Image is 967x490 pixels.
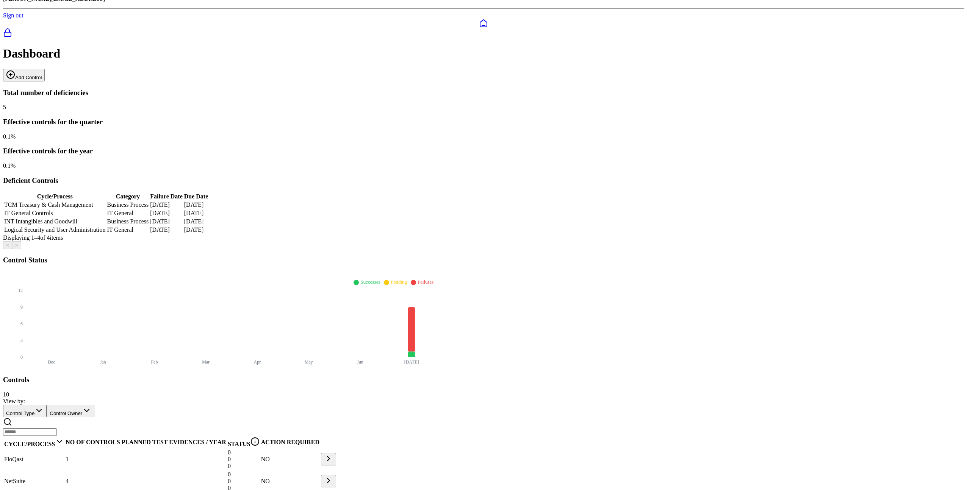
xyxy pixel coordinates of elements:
div: 0 [228,471,260,478]
button: Control Owner [47,405,94,417]
a: Sign out [3,12,23,19]
div: PLANNED TEST EVIDENCES / YEAR [122,439,226,446]
tspan: Feb [151,359,158,365]
tspan: 0 [20,354,23,360]
h3: Effective controls for the year [3,147,964,155]
span: 5 [3,104,6,110]
div: 0 [228,449,260,456]
th: Due Date [184,193,209,200]
td: IT General [107,209,149,217]
h3: Controls [3,376,964,384]
span: 0.1 % [3,162,16,169]
td: [DATE] [150,201,183,209]
td: [DATE] [184,209,209,217]
tspan: Mar [202,359,210,365]
tspan: Jun [357,359,363,365]
tspan: Dec [48,359,55,365]
div: NO [261,456,319,463]
a: Dashboard [3,19,964,28]
span: Failures [418,279,433,285]
button: < [3,241,12,249]
td: TCM Treasury & Cash Management [4,201,106,209]
td: IT General Controls [4,209,106,217]
tspan: Apr [254,359,261,365]
span: Successes [360,279,380,285]
div: CYCLE/PROCESS [4,437,64,448]
tspan: May [305,359,313,365]
span: Displaying 1– 4 of 4 items [3,234,63,241]
td: Business Process [107,218,149,225]
td: [DATE] [184,218,209,225]
td: [DATE] [150,226,183,234]
tspan: Jan [100,359,106,365]
td: [DATE] [150,209,183,217]
span: NetSuite [4,478,25,484]
h3: Control Status [3,256,964,264]
td: Business Process [107,201,149,209]
div: NO OF CONTROLS [66,439,120,446]
h3: Deficient Controls [3,176,964,185]
span: FloQast [4,456,23,462]
a: SOC [3,28,964,39]
div: 4 [66,478,120,485]
td: [DATE] [184,226,209,234]
th: Category [107,193,149,200]
h1: Dashboard [3,47,964,61]
tspan: 12 [18,288,23,293]
button: Add Control [3,69,45,81]
div: STATUS [228,437,260,448]
span: View by: [3,398,25,404]
td: [DATE] [150,218,183,225]
tspan: [DATE] [404,359,419,365]
div: 0 [228,478,260,485]
div: 0 [228,463,260,470]
tspan: 9 [20,304,23,310]
button: Control Type [3,405,47,417]
td: IT General [107,226,149,234]
tspan: 3 [20,338,23,343]
th: Failure Date [150,193,183,200]
span: Pending [391,279,407,285]
div: NO [261,478,319,485]
td: Logical Security and User Administration [4,226,106,234]
div: 1 [66,456,120,463]
td: [DATE] [184,201,209,209]
h3: Effective controls for the quarter [3,118,964,126]
th: ACTION REQUIRED [261,437,320,448]
div: 0 [228,456,260,463]
span: 0.1 % [3,133,16,140]
button: > [12,241,21,249]
span: 10 [3,391,9,398]
td: INT Intangibles and Goodwill [4,218,106,225]
h3: Total number of deficiencies [3,89,964,97]
th: Cycle/Process [4,193,106,200]
tspan: 6 [20,321,23,326]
